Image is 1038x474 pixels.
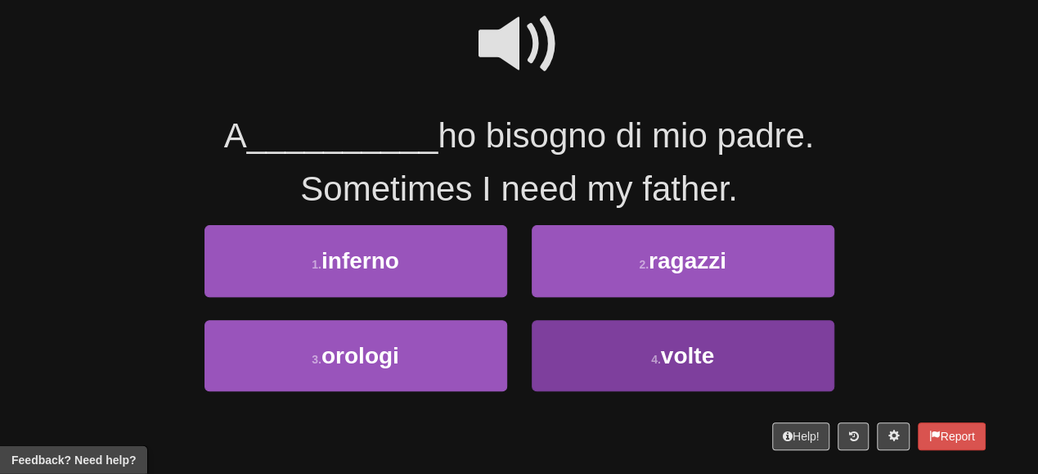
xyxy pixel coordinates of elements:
button: 3.orologi [204,320,507,391]
small: 2 . [639,258,649,271]
button: 2.ragazzi [532,225,834,296]
span: volte [661,343,714,368]
button: Report [918,422,985,450]
span: A [224,116,247,155]
small: 1 . [312,258,321,271]
span: ho bisogno di mio padre. [438,116,814,155]
span: ragazzi [649,248,726,273]
span: __________ [247,116,438,155]
span: inferno [321,248,399,273]
span: orologi [321,343,399,368]
button: Round history (alt+y) [838,422,869,450]
small: 3 . [312,353,321,366]
button: 4.volte [532,320,834,391]
button: 1.inferno [204,225,507,296]
span: Open feedback widget [11,452,136,468]
small: 4 . [651,353,661,366]
button: Help! [772,422,830,450]
div: Sometimes I need my father. [53,165,986,214]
